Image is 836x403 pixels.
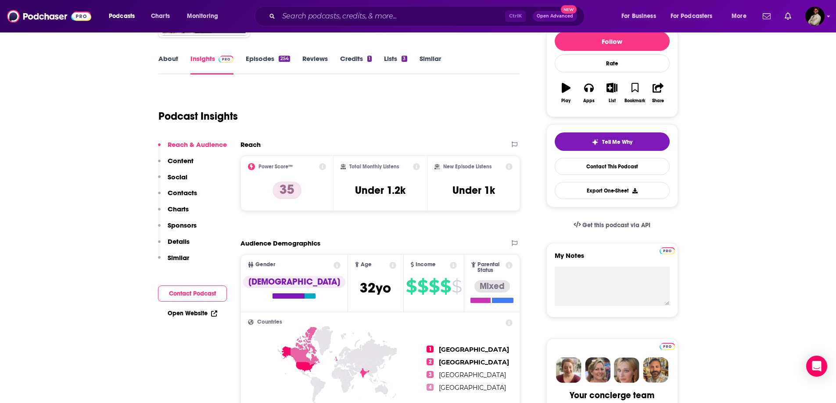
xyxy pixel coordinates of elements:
[355,184,405,197] h3: Under 1.2k
[805,7,825,26] span: Logged in as Jeremiah_lineberger11
[555,182,670,199] button: Export One-Sheet
[452,279,462,293] span: $
[440,279,451,293] span: $
[671,10,713,22] span: For Podcasters
[417,279,428,293] span: $
[240,239,320,247] h2: Audience Demographics
[427,358,434,365] span: 2
[158,54,178,75] a: About
[555,32,670,51] button: Follow
[103,9,146,23] button: open menu
[158,157,194,173] button: Content
[474,280,510,292] div: Mixed
[759,9,774,24] a: Show notifications dropdown
[427,384,434,391] span: 4
[660,247,675,254] img: Podchaser Pro
[279,9,505,23] input: Search podcasts, credits, & more...
[240,140,261,149] h2: Reach
[168,189,197,197] p: Contacts
[158,253,189,270] button: Similar
[151,10,170,22] span: Charts
[660,342,675,350] a: Pro website
[406,279,416,293] span: $
[158,189,197,205] button: Contacts
[583,98,595,103] div: Apps
[158,285,227,302] button: Contact Podcast
[614,357,639,383] img: Jules Profile
[452,184,495,197] h3: Under 1k
[181,9,230,23] button: open menu
[805,7,825,26] img: User Profile
[555,251,670,267] label: My Notes
[158,140,227,157] button: Reach & Audience
[349,164,399,170] h2: Total Monthly Listens
[592,139,599,146] img: tell me why sparkle
[805,7,825,26] button: Show profile menu
[439,384,506,392] span: [GEOGRAPHIC_DATA]
[367,56,372,62] div: 1
[402,56,407,62] div: 3
[255,262,275,267] span: Gender
[168,205,189,213] p: Charts
[555,54,670,72] div: Rate
[505,11,526,22] span: Ctrl K
[660,246,675,254] a: Pro website
[246,54,290,75] a: Episodes254
[555,132,670,151] button: tell me why sparkleTell Me Why
[537,14,573,18] span: Open Advanced
[158,173,187,189] button: Social
[555,158,670,175] a: Contact This Podcast
[384,54,407,75] a: Lists3
[243,276,345,288] div: [DEMOGRAPHIC_DATA]
[168,140,227,149] p: Reach & Audience
[643,357,668,383] img: Jon Profile
[7,8,91,25] img: Podchaser - Follow, Share and Rate Podcasts
[168,173,187,181] p: Social
[360,279,391,296] span: 32 yo
[263,6,593,26] div: Search podcasts, credits, & more...
[533,11,577,21] button: Open AdvancedNew
[582,221,650,229] span: Get this podcast via API
[427,371,434,378] span: 3
[624,77,646,109] button: Bookmark
[555,77,578,109] button: Play
[279,56,290,62] div: 254
[187,10,218,22] span: Monitoring
[273,182,301,199] p: 35
[158,110,238,123] h1: Podcast Insights
[725,9,757,23] button: open menu
[439,358,509,366] span: [GEOGRAPHIC_DATA]
[109,10,135,22] span: Podcasts
[781,9,795,24] a: Show notifications dropdown
[570,390,654,401] div: Your concierge team
[600,77,623,109] button: List
[168,310,217,317] a: Open Website
[624,98,645,103] div: Bookmark
[660,343,675,350] img: Podchaser Pro
[443,164,492,170] h2: New Episode Listens
[621,10,656,22] span: For Business
[477,262,504,273] span: Parental Status
[646,77,669,109] button: Share
[567,214,658,236] a: Get this podcast via API
[258,164,293,170] h2: Power Score™
[609,98,616,103] div: List
[732,10,746,22] span: More
[158,221,197,237] button: Sponsors
[158,237,190,253] button: Details
[615,9,667,23] button: open menu
[361,262,372,267] span: Age
[578,77,600,109] button: Apps
[439,371,506,379] span: [GEOGRAPHIC_DATA]
[416,262,436,267] span: Income
[168,157,194,165] p: Content
[257,319,282,325] span: Countries
[561,98,570,103] div: Play
[168,221,197,229] p: Sponsors
[168,253,189,262] p: Similar
[652,98,664,103] div: Share
[168,237,190,246] p: Details
[190,54,234,75] a: InsightsPodchaser Pro
[602,139,632,146] span: Tell Me Why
